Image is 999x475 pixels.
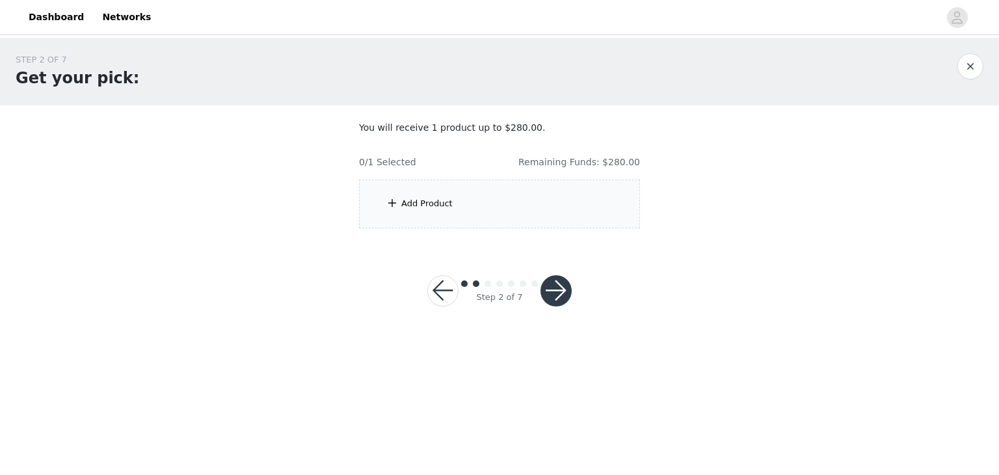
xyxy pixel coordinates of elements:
a: Dashboard [21,3,92,32]
div: avatar [951,7,963,28]
p: You will receive 1 product up to $280.00. [359,121,640,135]
h4: 0/1 Selected [359,156,416,169]
h1: Get your pick: [16,66,139,90]
h4: Remaining Funds: $280.00 [518,156,640,169]
div: Step 2 of 7 [476,291,522,304]
a: Networks [94,3,159,32]
div: STEP 2 OF 7 [16,53,139,66]
div: Add Product [401,197,453,210]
